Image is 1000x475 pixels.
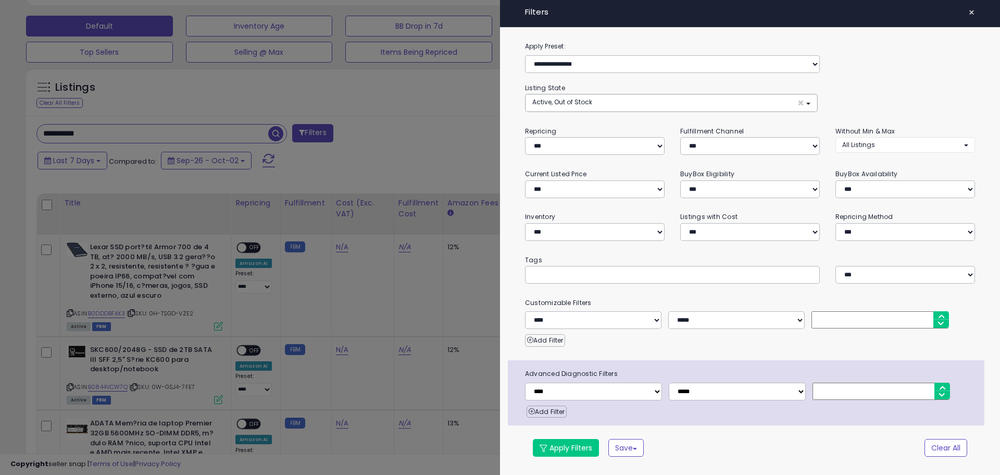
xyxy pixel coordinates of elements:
[964,5,979,20] button: ×
[517,297,983,309] small: Customizable Filters
[517,41,983,52] label: Apply Preset:
[835,137,975,152] button: All Listings
[680,127,744,136] small: Fulfillment Channel
[608,439,644,457] button: Save
[526,94,817,112] button: Active, Out of Stock ×
[680,212,737,221] small: Listings with Cost
[835,127,895,136] small: Without Min & Max
[835,212,893,221] small: Repricing Method
[842,140,875,149] span: All Listings
[525,212,555,221] small: Inventory
[517,254,983,266] small: Tags
[968,5,975,20] span: ×
[527,406,567,418] button: Add Filter
[525,334,565,347] button: Add Filter
[680,169,734,178] small: BuyBox Eligibility
[924,439,967,457] button: Clear All
[525,127,556,136] small: Repricing
[533,439,599,457] button: Apply Filters
[525,83,565,92] small: Listing State
[835,169,897,178] small: BuyBox Availability
[517,368,984,380] span: Advanced Diagnostic Filters
[525,8,975,17] h4: Filters
[525,169,586,178] small: Current Listed Price
[797,98,804,108] span: ×
[532,98,592,106] span: Active, Out of Stock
